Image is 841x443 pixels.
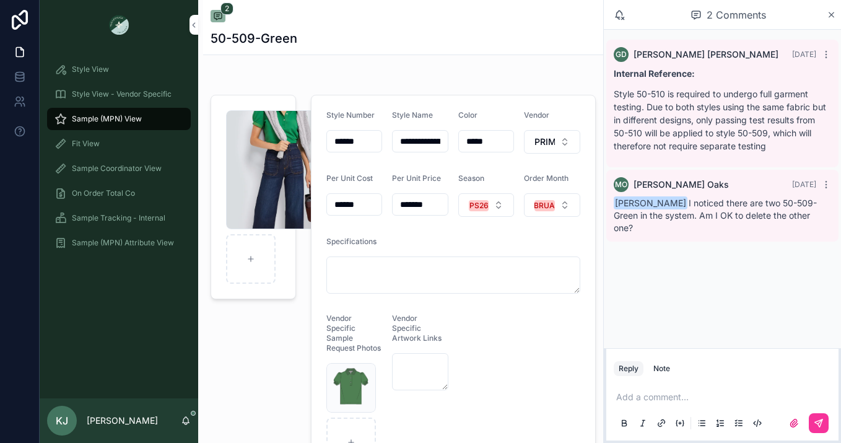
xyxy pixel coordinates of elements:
[469,200,489,211] div: PS26
[634,178,729,191] span: [PERSON_NAME] Oaks
[326,110,375,120] span: Style Number
[47,58,191,81] a: Style View
[648,361,675,376] button: Note
[534,136,555,148] span: PRIME TEXTILES
[56,413,68,428] span: KJ
[616,50,627,59] span: GD
[524,173,569,183] span: Order Month
[72,188,135,198] span: On Order Total Co
[614,87,831,152] p: Style 50-510 is required to undergo full garment testing. Due to both styles using the same fabri...
[326,237,377,246] span: Specifications
[40,50,198,270] div: scrollable content
[72,89,172,99] span: Style View - Vendor Specific
[392,173,441,183] span: Per Unit Price
[72,114,142,124] span: Sample (MPN) View
[524,110,549,120] span: Vendor
[72,64,109,74] span: Style View
[72,164,162,173] span: Sample Coordinator View
[392,110,433,120] span: Style Name
[47,133,191,155] a: Fit View
[458,173,484,183] span: Season
[220,2,233,15] span: 2
[47,83,191,105] a: Style View - Vendor Specific
[47,182,191,204] a: On Order Total Co
[47,108,191,130] a: Sample (MPN) View
[326,314,381,353] span: Vendor Specific Sample Request Photos
[326,173,373,183] span: Per Unit Cost
[47,157,191,180] a: Sample Coordinator View
[458,193,515,217] button: Select Button
[653,364,670,374] div: Note
[792,50,816,59] span: [DATE]
[634,48,778,61] span: [PERSON_NAME] [PERSON_NAME]
[707,7,766,22] span: 2 Comments
[72,139,100,149] span: Fit View
[615,180,627,190] span: MO
[458,110,477,120] span: Color
[524,193,580,217] button: Select Button
[792,180,816,189] span: [DATE]
[211,30,297,47] h1: 50-509-Green
[72,238,174,248] span: Sample (MPN) Attribute View
[47,232,191,254] a: Sample (MPN) Attribute View
[614,68,695,79] strong: Internal Reference:
[614,198,817,233] span: I noticed there are two 50-509-Green in the system. Am I OK to delete the other one?
[525,200,565,211] div: FEBRUARY
[524,130,580,154] button: Select Button
[87,414,158,427] p: [PERSON_NAME]
[211,10,225,25] button: 2
[614,361,643,376] button: Reply
[614,196,687,209] span: [PERSON_NAME]
[392,314,442,343] span: Vendor Specific Artwork Links
[109,15,129,35] img: App logo
[47,207,191,229] a: Sample Tracking - Internal
[72,213,165,223] span: Sample Tracking - Internal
